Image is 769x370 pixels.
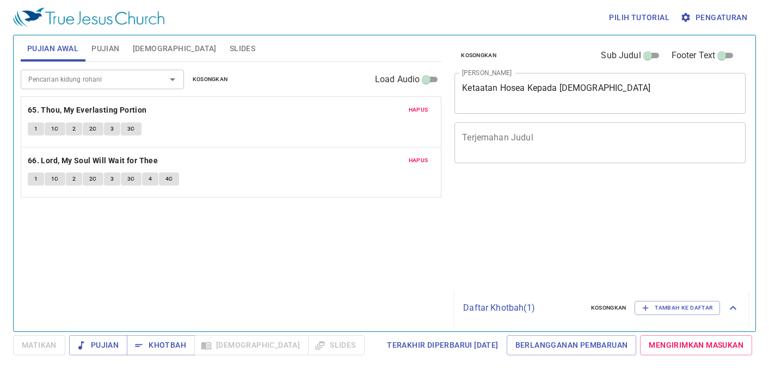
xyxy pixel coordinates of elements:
button: 3 [104,172,120,186]
span: 2C [89,174,97,184]
a: Mengirimkan Masukan [640,335,752,355]
button: 1C [45,172,65,186]
span: Tambah ke Daftar [642,303,713,313]
button: 2 [66,122,82,135]
button: 1C [45,122,65,135]
span: Load Audio [375,73,420,86]
span: Kosongkan [591,303,626,313]
a: Terakhir Diperbarui [DATE] [383,335,502,355]
span: Slides [230,42,255,55]
button: 4 [142,172,158,186]
button: 4C [159,172,180,186]
b: 66. Lord, My Soul Will Wait for Thee [28,154,158,168]
span: 3C [127,124,135,134]
span: 1 [34,124,38,134]
span: Hapus [409,156,428,165]
button: 2C [83,172,103,186]
textarea: Ketaatan Hosea Kepada [DEMOGRAPHIC_DATA] [462,83,738,103]
button: 3C [121,172,142,186]
span: 3 [110,174,114,184]
button: Khotbah [127,335,195,355]
button: 3 [104,122,120,135]
span: 1C [51,124,59,134]
a: Berlangganan Pembaruan [507,335,637,355]
span: Kosongkan [461,51,496,60]
span: Sub Judul [601,49,641,62]
button: 1 [28,122,44,135]
button: Kosongkan [186,73,235,86]
button: Kosongkan [454,49,503,62]
button: 65. Thou, My Everlasting Portion [28,103,149,117]
button: Hapus [402,154,435,167]
span: Berlangganan Pembaruan [515,338,628,352]
button: 3C [121,122,142,135]
span: Pujian [78,338,119,352]
span: Hapus [409,105,428,115]
button: Tambah ke Daftar [635,301,720,315]
span: Khotbah [136,338,186,352]
button: Kosongkan [585,301,633,314]
span: Pilih tutorial [609,11,669,24]
span: Kosongkan [193,75,228,84]
span: 4C [165,174,173,184]
span: 2C [89,124,97,134]
span: 3C [127,174,135,184]
span: 3 [110,124,114,134]
span: Terakhir Diperbarui [DATE] [387,338,498,352]
p: Daftar Khotbah ( 1 ) [463,301,582,314]
span: 2 [72,174,76,184]
button: Hapus [402,103,435,116]
span: Pujian [91,42,119,55]
button: 1 [28,172,44,186]
span: Footer Text [672,49,716,62]
button: 2 [66,172,82,186]
button: 66. Lord, My Soul Will Wait for Thee [28,154,160,168]
span: 4 [149,174,152,184]
span: 1C [51,174,59,184]
span: Pujian Awal [27,42,78,55]
button: 2C [83,122,103,135]
iframe: from-child [450,175,688,286]
button: Open [165,72,180,87]
button: Pilih tutorial [605,8,674,28]
b: 65. Thou, My Everlasting Portion [28,103,147,117]
span: 2 [72,124,76,134]
span: 1 [34,174,38,184]
span: [DEMOGRAPHIC_DATA] [133,42,217,55]
div: Daftar Khotbah(1)KosongkanTambah ke Daftar [454,290,748,326]
img: True Jesus Church [13,8,164,27]
button: Pengaturan [678,8,752,28]
span: Pengaturan [682,11,747,24]
button: Pujian [69,335,127,355]
span: Mengirimkan Masukan [649,338,743,352]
